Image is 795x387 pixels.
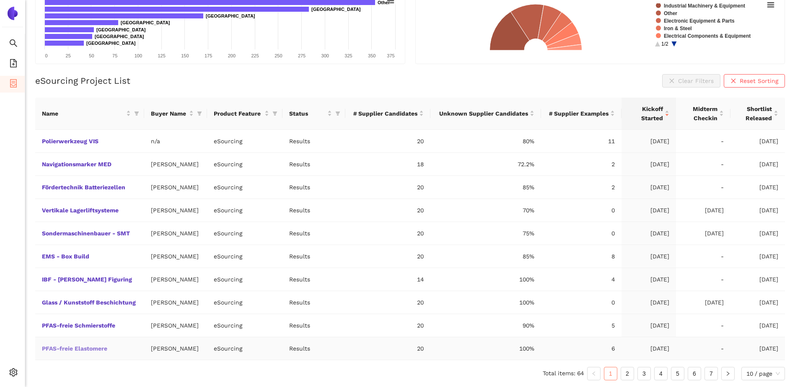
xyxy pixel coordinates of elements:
[274,53,282,58] text: 250
[282,245,345,268] td: Results
[345,291,430,314] td: 20
[228,53,236,58] text: 200
[181,53,189,58] text: 150
[676,153,730,176] td: -
[725,371,730,376] span: right
[621,268,676,291] td: [DATE]
[430,222,541,245] td: 75%
[604,367,617,380] a: 1
[548,109,609,118] span: # Supplier Examples
[207,268,282,291] td: eSourcing
[45,53,47,58] text: 0
[86,41,136,46] text: [GEOGRAPHIC_DATA]
[621,245,676,268] td: [DATE]
[730,314,785,337] td: [DATE]
[541,314,621,337] td: 5
[730,98,785,130] th: this column's title is Shortlist Released,this column is sortable
[282,314,345,337] td: Results
[621,367,634,380] a: 2
[207,153,282,176] td: eSourcing
[638,367,650,380] a: 3
[144,199,207,222] td: [PERSON_NAME]
[730,199,785,222] td: [DATE]
[207,245,282,268] td: eSourcing
[671,367,684,380] a: 5
[541,245,621,268] td: 8
[282,337,345,360] td: Results
[655,367,667,380] a: 4
[664,26,692,31] text: Iron & Steel
[430,337,541,360] td: 100%
[151,109,187,118] span: Buyer Name
[345,176,430,199] td: 20
[628,104,663,123] span: Kickoff Started
[345,98,430,130] th: this column's title is # Supplier Candidates,this column is sortable
[437,109,528,118] span: Unknown Supplier Candidates
[42,109,124,118] span: Name
[676,130,730,153] td: -
[368,53,375,58] text: 350
[144,130,207,153] td: n/a
[144,176,207,199] td: [PERSON_NAME]
[205,53,212,58] text: 175
[676,176,730,199] td: -
[335,111,340,116] span: filter
[621,176,676,199] td: [DATE]
[158,53,165,58] text: 125
[730,337,785,360] td: [DATE]
[144,291,207,314] td: [PERSON_NAME]
[121,20,170,25] text: [GEOGRAPHIC_DATA]
[661,41,668,47] text: 1/2
[207,291,282,314] td: eSourcing
[251,53,259,58] text: 225
[9,365,18,382] span: setting
[730,78,736,85] span: close
[345,199,430,222] td: 20
[282,130,345,153] td: Results
[676,337,730,360] td: -
[430,268,541,291] td: 100%
[289,109,326,118] span: Status
[705,367,717,380] a: 7
[112,53,117,58] text: 75
[282,268,345,291] td: Results
[541,291,621,314] td: 0
[541,337,621,360] td: 6
[730,245,785,268] td: [DATE]
[282,291,345,314] td: Results
[344,53,352,58] text: 325
[207,337,282,360] td: eSourcing
[197,111,202,116] span: filter
[621,314,676,337] td: [DATE]
[541,199,621,222] td: 0
[721,367,735,380] button: right
[741,367,785,380] div: Page Size
[688,367,701,380] a: 6
[144,222,207,245] td: [PERSON_NAME]
[135,53,142,58] text: 100
[621,130,676,153] td: [DATE]
[35,98,144,130] th: this column's title is Name,this column is sortable
[721,367,735,380] li: Next Page
[664,10,677,16] text: Other
[704,367,718,380] li: 7
[132,107,141,120] span: filter
[730,222,785,245] td: [DATE]
[345,245,430,268] td: 20
[9,36,18,53] span: search
[541,130,621,153] td: 11
[664,18,735,24] text: Electronic Equipment & Parts
[144,153,207,176] td: [PERSON_NAME]
[676,268,730,291] td: -
[541,153,621,176] td: 2
[271,107,279,120] span: filter
[664,33,751,39] text: Electrical Components & Equipment
[637,367,651,380] li: 3
[282,153,345,176] td: Results
[321,53,329,58] text: 300
[621,222,676,245] td: [DATE]
[730,291,785,314] td: [DATE]
[676,245,730,268] td: -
